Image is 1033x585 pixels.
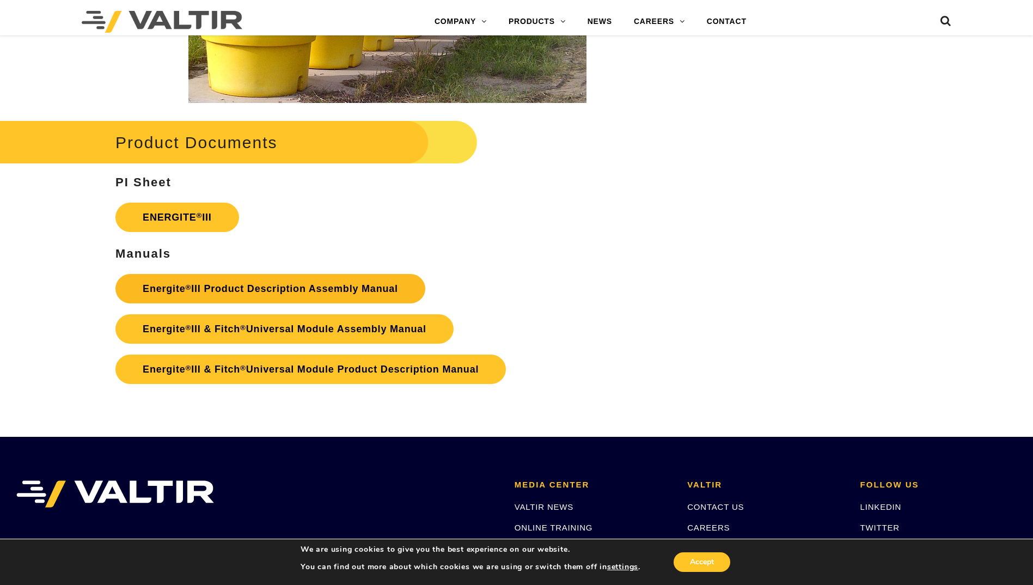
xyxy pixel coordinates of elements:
[424,11,498,33] a: COMPANY
[115,355,506,384] a: Energite®III & Fitch®Universal Module Product Description Manual
[860,523,900,532] a: TWITTER
[623,11,696,33] a: CAREERS
[115,203,239,232] a: ENERGITE®III
[115,314,454,344] a: Energite®III & Fitch®Universal Module Assembly Manual
[515,523,592,532] a: ONLINE TRAINING
[82,11,242,33] img: Valtir
[186,364,192,372] sup: ®
[301,545,640,554] p: We are using cookies to give you the best experience on our website.
[240,324,246,332] sup: ®
[577,11,623,33] a: NEWS
[186,283,192,291] sup: ®
[115,247,171,260] strong: Manuals
[687,480,843,490] h2: VALTIR
[16,480,214,508] img: VALTIR
[674,552,730,572] button: Accept
[860,480,1017,490] h2: FOLLOW US
[515,480,671,490] h2: MEDIA CENTER
[197,211,203,220] sup: ®
[115,274,425,303] a: Energite®III Product Description Assembly Manual
[687,502,744,511] a: CONTACT US
[607,562,638,572] button: settings
[240,364,246,372] sup: ®
[115,175,172,189] strong: PI Sheet
[696,11,757,33] a: CONTACT
[301,562,640,572] p: You can find out more about which cookies we are using or switch them off in .
[860,502,902,511] a: LINKEDIN
[498,11,577,33] a: PRODUCTS
[186,324,192,332] sup: ®
[687,523,730,532] a: CAREERS
[515,502,573,511] a: VALTIR NEWS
